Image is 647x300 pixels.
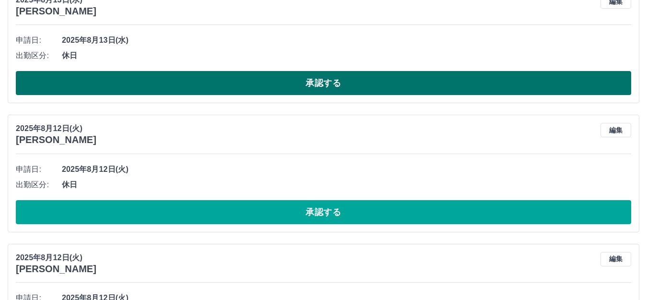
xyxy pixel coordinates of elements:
[600,252,631,266] button: 編集
[16,164,62,175] span: 申請日:
[62,35,631,46] span: 2025年8月13日(水)
[62,50,631,61] span: 休日
[16,134,96,145] h3: [PERSON_NAME]
[62,179,631,191] span: 休日
[16,123,96,134] p: 2025年8月12日(火)
[16,264,96,275] h3: [PERSON_NAME]
[16,200,631,224] button: 承認する
[16,252,96,264] p: 2025年8月12日(火)
[16,6,96,17] h3: [PERSON_NAME]
[16,35,62,46] span: 申請日:
[16,50,62,61] span: 出勤区分:
[62,164,631,175] span: 2025年8月12日(火)
[16,71,631,95] button: 承認する
[600,123,631,137] button: 編集
[16,179,62,191] span: 出勤区分:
